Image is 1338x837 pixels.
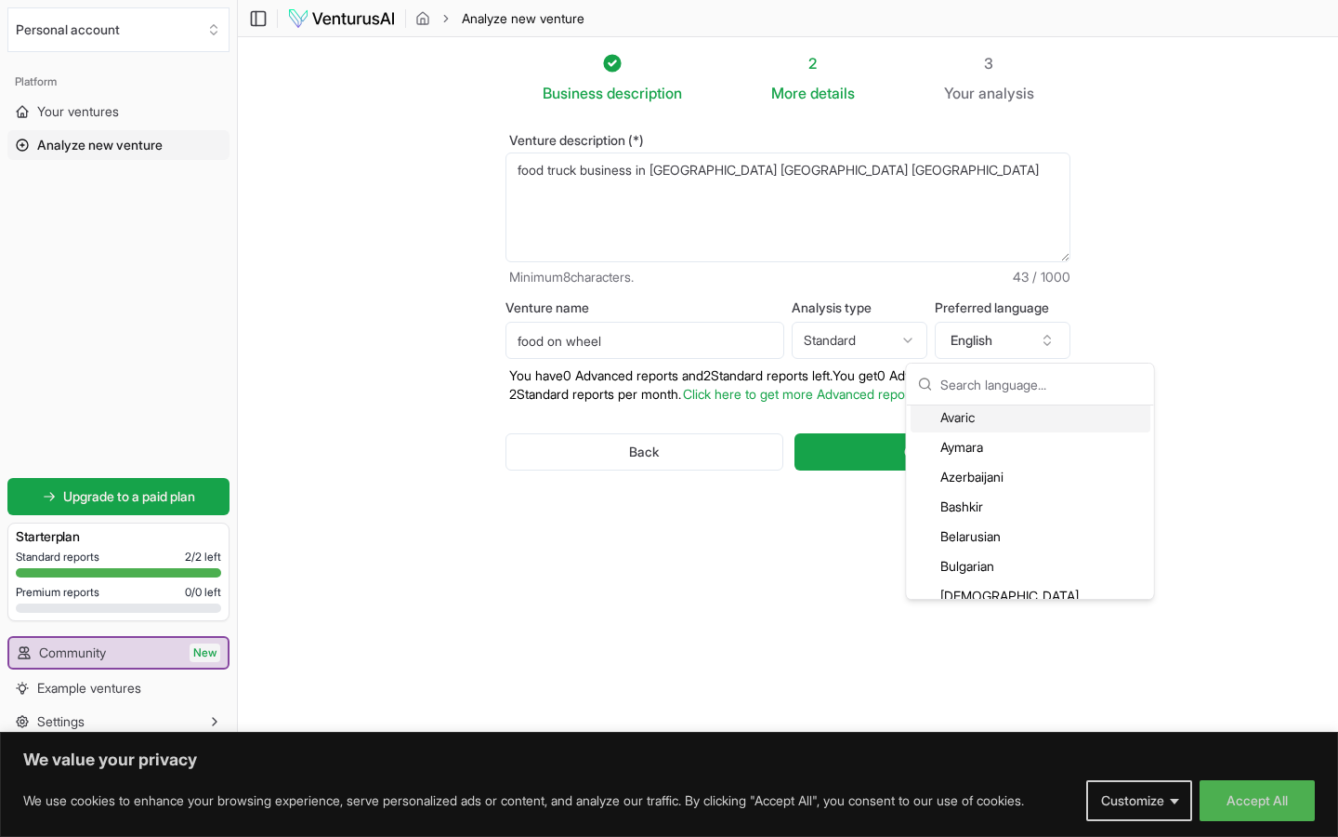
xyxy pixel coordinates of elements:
[7,130,230,160] a: Analyze new venture
[810,84,855,102] span: details
[911,492,1150,522] div: Bashkir
[7,673,230,703] a: Example ventures
[505,134,1070,147] label: Venture description (*)
[771,52,855,74] div: 2
[505,366,1070,404] p: You have 0 Advanced reports and 2 Standard reports left. Y ou get 0 Advanced reports and 2 Standa...
[978,84,1034,102] span: analysis
[505,301,784,314] label: Venture name
[7,97,230,126] a: Your ventures
[7,707,230,737] button: Settings
[7,67,230,97] div: Platform
[940,364,1143,405] input: Search language...
[911,522,1150,551] div: Belarusian
[509,268,634,286] span: Minimum 8 characters.
[37,102,119,121] span: Your ventures
[935,301,1070,314] label: Preferred language
[607,84,682,102] span: description
[505,153,1070,262] textarea: food truck business in [GEOGRAPHIC_DATA] [GEOGRAPHIC_DATA] [GEOGRAPHIC_DATA]
[185,585,221,600] span: 0 / 0 left
[794,433,1070,471] button: Generate
[683,386,923,402] a: Click here to get more Advanced reports.
[1013,268,1070,286] span: 43 / 1000
[37,136,163,154] span: Analyze new venture
[16,585,99,600] span: Premium reports
[190,644,220,662] span: New
[9,638,228,668] a: CommunityNew
[904,443,960,461] span: Generate
[911,432,1150,462] div: Aymara
[543,82,603,104] span: Business
[911,403,1150,432] div: Avaric
[944,82,975,104] span: Your
[792,301,927,314] label: Analysis type
[16,527,221,546] h3: Starter plan
[63,487,195,506] span: Upgrade to a paid plan
[771,82,807,104] span: More
[7,7,230,52] button: Select an organization
[935,322,1070,359] button: English
[39,644,106,662] span: Community
[911,581,1150,611] div: [DEMOGRAPHIC_DATA]
[37,712,85,731] span: Settings
[911,551,1150,581] div: Bulgarian
[462,9,584,28] span: Analyze new venture
[505,322,784,359] input: Optional venture name
[944,52,1034,74] div: 3
[1200,780,1315,821] button: Accept All
[16,550,99,565] span: Standard reports
[23,790,1024,812] p: We use cookies to enhance your browsing experience, serve personalized ads or content, and analyz...
[287,7,396,30] img: logo
[23,749,1315,771] p: We value your privacy
[911,462,1150,492] div: Azerbaijani
[505,433,783,471] button: Back
[7,478,230,515] a: Upgrade to a paid plan
[415,9,584,28] nav: breadcrumb
[1086,780,1192,821] button: Customize
[37,679,141,697] span: Example ventures
[185,550,221,565] span: 2 / 2 left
